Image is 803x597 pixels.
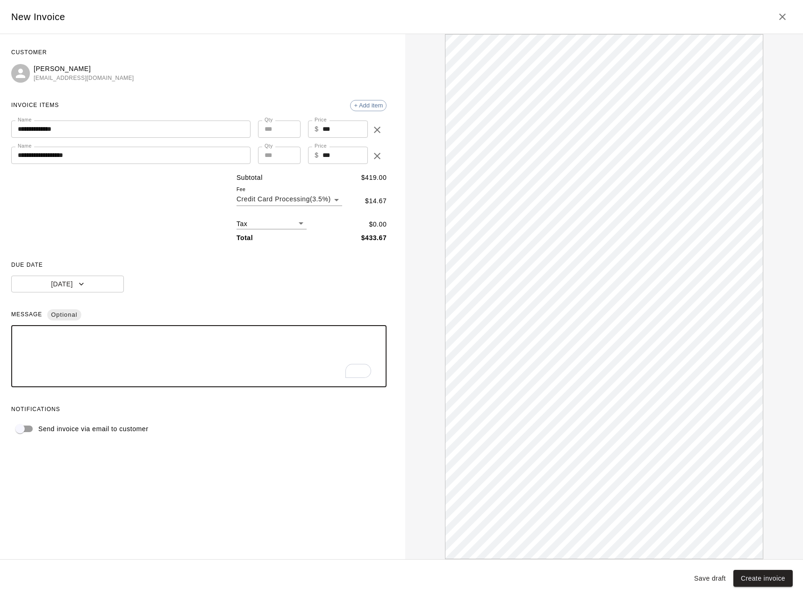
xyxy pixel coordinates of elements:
[369,220,387,229] p: $ 0.00
[18,142,32,149] label: Name
[690,570,730,587] button: Save draft
[265,116,273,123] label: Qty
[315,124,318,134] p: $
[11,276,124,293] button: [DATE]
[237,173,263,183] p: Subtotal
[11,258,387,273] span: DUE DATE
[315,116,327,123] label: Price
[361,173,387,183] p: $ 419.00
[733,570,793,587] button: Create invoice
[368,121,387,139] button: delete
[18,116,32,123] label: Name
[365,196,387,206] p: $ 14.67
[34,74,134,83] span: [EMAIL_ADDRESS][DOMAIN_NAME]
[38,424,148,434] p: Send invoice via email to customer
[361,234,387,242] b: $ 433.67
[315,150,318,160] p: $
[237,185,245,192] label: Fee
[368,147,387,165] button: delete
[351,102,386,109] span: + Add item
[11,11,65,23] h5: New Invoice
[47,307,81,323] span: Optional
[265,142,273,149] label: Qty
[18,333,380,380] textarea: To enrich screen reader interactions, please activate Accessibility in Grammarly extension settings
[237,234,253,242] b: Total
[11,402,387,417] span: NOTIFICATIONS
[11,98,59,113] span: INVOICE ITEMS
[315,142,327,149] label: Price
[11,45,387,60] span: CUSTOMER
[34,64,134,74] p: [PERSON_NAME]
[350,100,387,111] div: + Add item
[773,7,792,26] button: Close
[237,194,342,206] div: Credit Card Processing ( 3.5 % )
[11,307,387,322] span: MESSAGE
